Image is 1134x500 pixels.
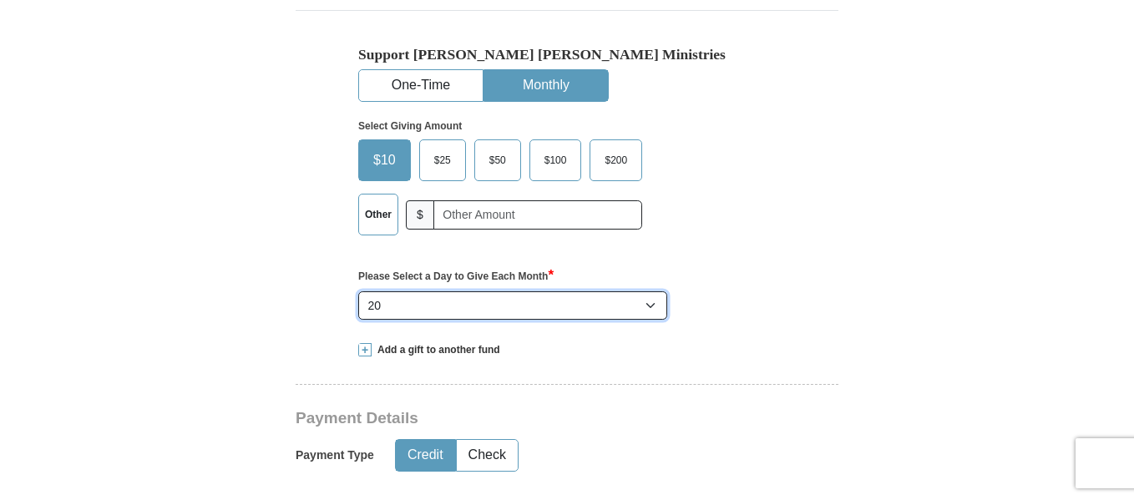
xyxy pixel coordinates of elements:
span: $100 [536,148,575,173]
button: Check [457,440,518,471]
span: $ [406,200,434,230]
span: $200 [596,148,635,173]
strong: Select Giving Amount [358,120,462,132]
h3: Payment Details [296,409,721,428]
button: One-Time [359,70,483,101]
span: $50 [481,148,514,173]
h5: Support [PERSON_NAME] [PERSON_NAME] Ministries [358,46,776,63]
button: Credit [396,440,455,471]
label: Other [359,194,397,235]
input: Other Amount [433,200,642,230]
h5: Payment Type [296,448,374,462]
span: Add a gift to another fund [372,343,500,357]
span: $10 [365,148,404,173]
button: Monthly [484,70,608,101]
span: $25 [426,148,459,173]
strong: Please Select a Day to Give Each Month [358,270,554,282]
